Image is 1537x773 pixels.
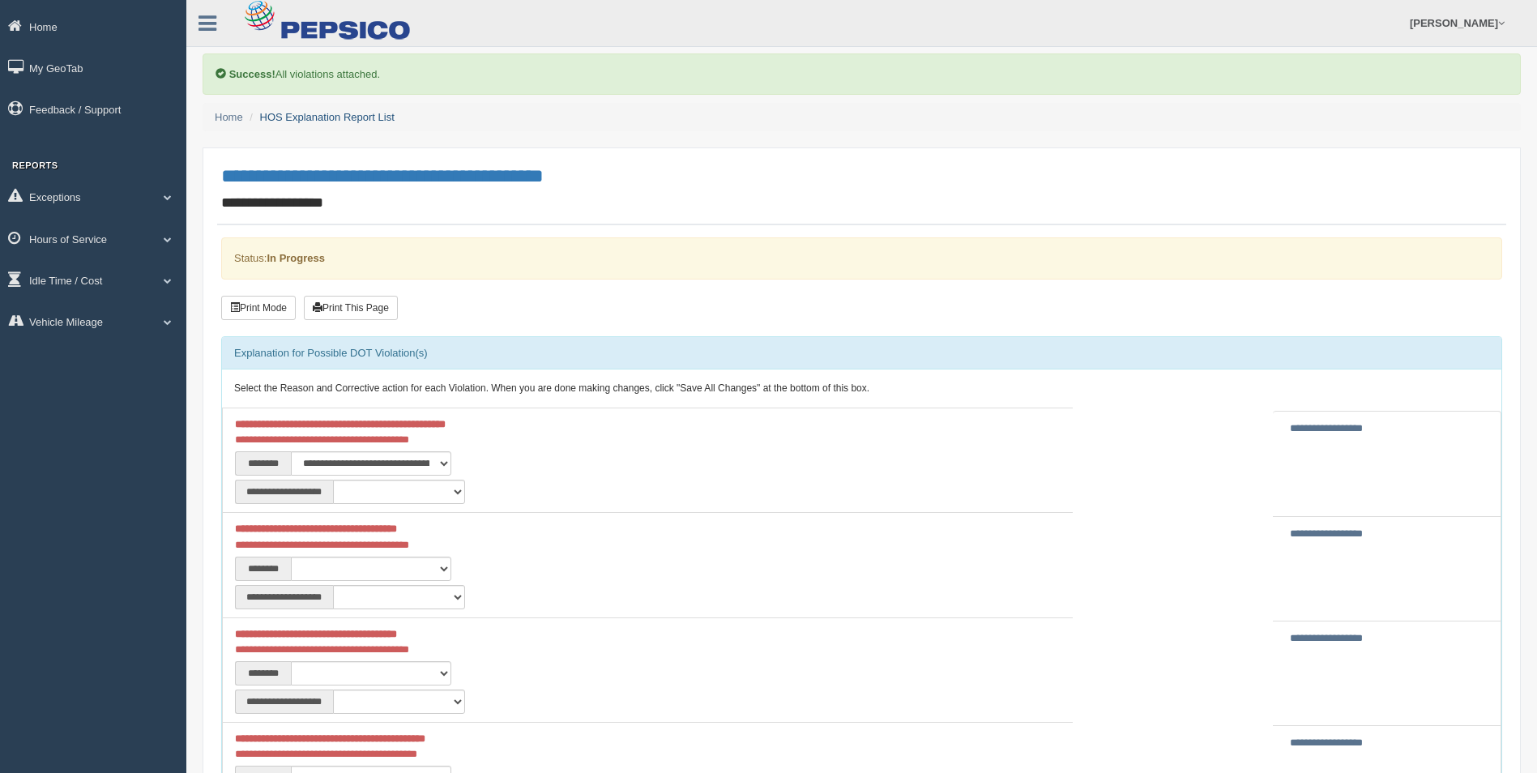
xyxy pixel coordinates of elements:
[304,296,398,320] button: Print This Page
[260,111,395,123] a: HOS Explanation Report List
[221,296,296,320] button: Print Mode
[222,369,1501,408] div: Select the Reason and Corrective action for each Violation. When you are done making changes, cli...
[215,111,243,123] a: Home
[221,237,1502,279] div: Status:
[229,68,275,80] b: Success!
[267,252,325,264] strong: In Progress
[203,53,1521,95] div: All violations attached.
[222,337,1501,369] div: Explanation for Possible DOT Violation(s)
